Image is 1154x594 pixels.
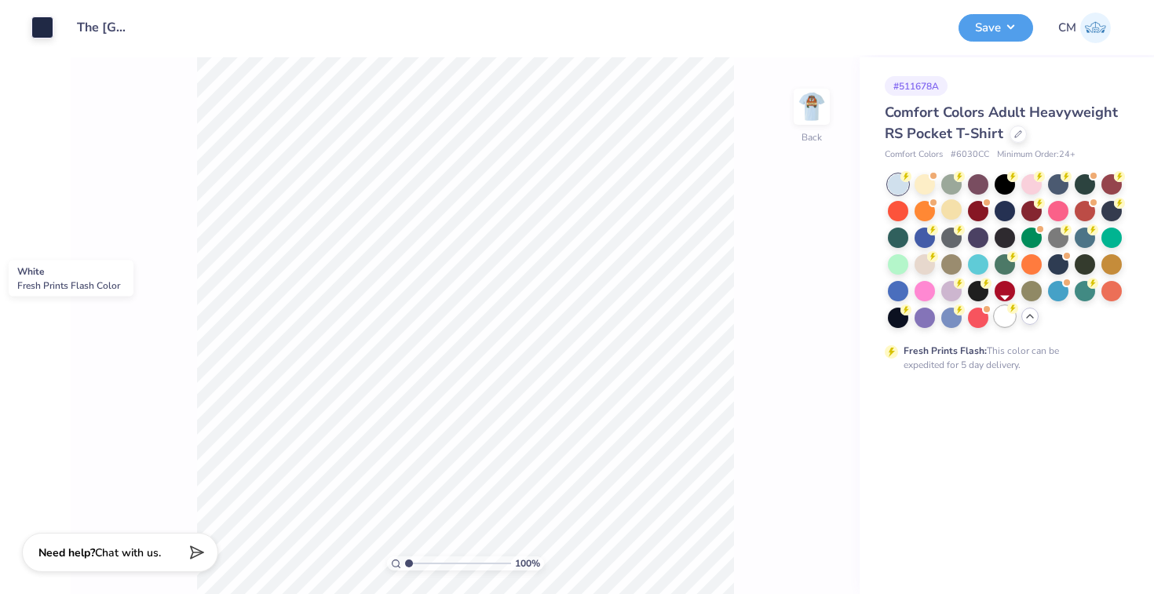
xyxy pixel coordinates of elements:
div: # 511678A [885,76,948,96]
strong: Need help? [38,545,95,560]
button: Save [959,14,1033,42]
a: CM [1058,13,1111,43]
span: Minimum Order: 24 + [997,148,1075,162]
img: Back [796,91,827,122]
div: This color can be expedited for 5 day delivery. [904,344,1097,372]
div: Back [802,130,822,144]
span: Fresh Prints Flash Color [17,279,120,292]
span: CM [1058,19,1076,37]
img: Chloe Murlin [1080,13,1111,43]
strong: Fresh Prints Flash: [904,344,987,357]
span: Chat with us. [95,545,161,560]
input: Untitled Design [65,12,142,43]
span: Comfort Colors Adult Heavyweight RS Pocket T-Shirt [885,103,1118,143]
span: # 6030CC [951,148,989,162]
span: Comfort Colors [885,148,943,162]
div: White [9,261,133,297]
span: 100 % [515,556,540,570]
